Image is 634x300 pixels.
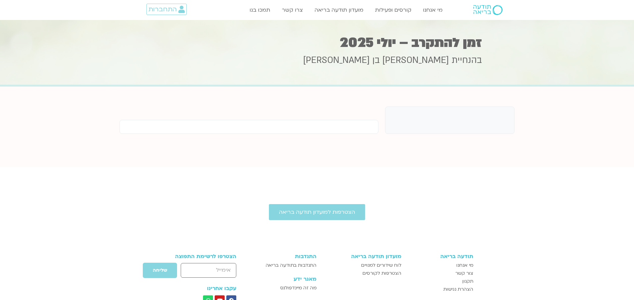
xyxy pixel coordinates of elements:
[456,261,473,269] span: מי אנחנו
[146,4,187,15] a: התחברות
[303,54,449,66] span: [PERSON_NAME] בן [PERSON_NAME]
[408,277,473,285] a: תקנון
[280,284,317,292] span: מה זה מיינדפולנס
[279,4,306,16] a: צרו קשר
[161,285,237,291] h3: עקבו אחרינו
[266,261,317,269] span: התנדבות בתודעה בריאה
[148,6,177,13] span: התחברות
[372,4,415,16] a: קורסים ופעילות
[181,263,236,277] input: אימייל
[311,4,367,16] a: מועדון תודעה בריאה
[152,36,482,49] h1: זמן להתקרב – יולי 2025
[420,4,446,16] a: מי אנחנו
[408,261,473,269] a: מי אנחנו
[455,269,473,277] span: צור קשר
[462,277,473,285] span: תקנון
[408,285,473,293] a: הצהרת נגישות
[161,253,237,259] h3: הצטרפו לרשימת התפוצה
[408,269,473,277] a: צור קשר
[361,261,401,269] span: לוח שידורים למנויים
[443,285,473,293] span: הצהרת נגישות
[153,268,167,273] span: שליחה
[408,253,473,259] h3: תודעה בריאה
[255,253,316,259] h3: התנדבות
[362,269,401,277] span: הצטרפות לקורסים
[323,261,401,269] a: לוח שידורים למנויים
[473,5,503,15] img: תודעה בריאה
[323,269,401,277] a: הצטרפות לקורסים
[255,276,316,282] h3: מאגר ידע
[255,284,316,292] a: מה זה מיינדפולנס
[255,261,316,269] a: התנדבות בתודעה בריאה
[161,262,237,282] form: טופס חדש
[279,209,355,215] span: הצטרפות למועדון תודעה בריאה
[246,4,274,16] a: תמכו בנו
[142,262,177,278] button: שליחה
[452,54,482,66] span: בהנחיית
[269,204,365,220] a: הצטרפות למועדון תודעה בריאה
[323,253,401,259] h3: מועדון תודעה בריאה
